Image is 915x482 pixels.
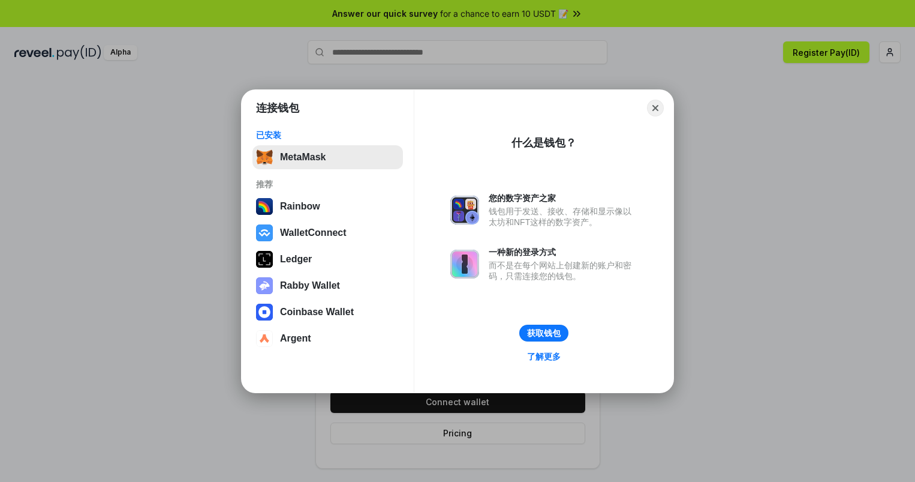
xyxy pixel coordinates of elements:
h1: 连接钱包 [256,101,299,115]
div: 钱包用于发送、接收、存储和显示像以太坊和NFT这样的数字资产。 [489,206,637,227]
button: MetaMask [252,145,403,169]
button: Argent [252,327,403,351]
div: 了解更多 [527,351,561,362]
button: 获取钱包 [519,325,568,342]
div: MetaMask [280,152,326,163]
button: Close [647,100,664,116]
div: 获取钱包 [527,328,561,339]
div: Rabby Wallet [280,280,340,291]
button: WalletConnect [252,221,403,245]
img: svg+xml,%3Csvg%20xmlns%3D%22http%3A%2F%2Fwww.w3.org%2F2000%2Fsvg%22%20width%3D%2228%22%20height%3... [256,251,273,268]
button: Rabby Wallet [252,274,403,298]
button: Ledger [252,247,403,271]
div: Rainbow [280,201,320,212]
img: svg+xml,%3Csvg%20width%3D%2228%22%20height%3D%2228%22%20viewBox%3D%220%200%2028%2028%22%20fill%3D... [256,304,273,321]
div: 而不是在每个网站上创建新的账户和密码，只需连接您的钱包。 [489,260,637,282]
img: svg+xml,%3Csvg%20width%3D%22120%22%20height%3D%22120%22%20viewBox%3D%220%200%20120%20120%22%20fil... [256,198,273,215]
button: Rainbow [252,194,403,218]
div: 推荐 [256,179,399,190]
img: svg+xml,%3Csvg%20width%3D%2228%22%20height%3D%2228%22%20viewBox%3D%220%200%2028%2028%22%20fill%3D... [256,224,273,241]
img: svg+xml,%3Csvg%20width%3D%2228%22%20height%3D%2228%22%20viewBox%3D%220%200%2028%2028%22%20fill%3D... [256,330,273,347]
button: Coinbase Wallet [252,300,403,324]
div: WalletConnect [280,227,347,238]
div: 已安装 [256,130,399,140]
div: 您的数字资产之家 [489,193,637,203]
div: Ledger [280,254,312,265]
div: Argent [280,333,311,344]
img: svg+xml,%3Csvg%20xmlns%3D%22http%3A%2F%2Fwww.w3.org%2F2000%2Fsvg%22%20fill%3D%22none%22%20viewBox... [450,196,479,224]
div: 一种新的登录方式 [489,247,637,258]
img: svg+xml,%3Csvg%20xmlns%3D%22http%3A%2F%2Fwww.w3.org%2F2000%2Fsvg%22%20fill%3D%22none%22%20viewBox... [256,277,273,294]
img: svg+xml,%3Csvg%20fill%3D%22none%22%20height%3D%2233%22%20viewBox%3D%220%200%2035%2033%22%20width%... [256,149,273,166]
div: 什么是钱包？ [511,136,576,150]
div: Coinbase Wallet [280,307,354,318]
img: svg+xml,%3Csvg%20xmlns%3D%22http%3A%2F%2Fwww.w3.org%2F2000%2Fsvg%22%20fill%3D%22none%22%20viewBox... [450,250,479,279]
a: 了解更多 [520,349,568,364]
